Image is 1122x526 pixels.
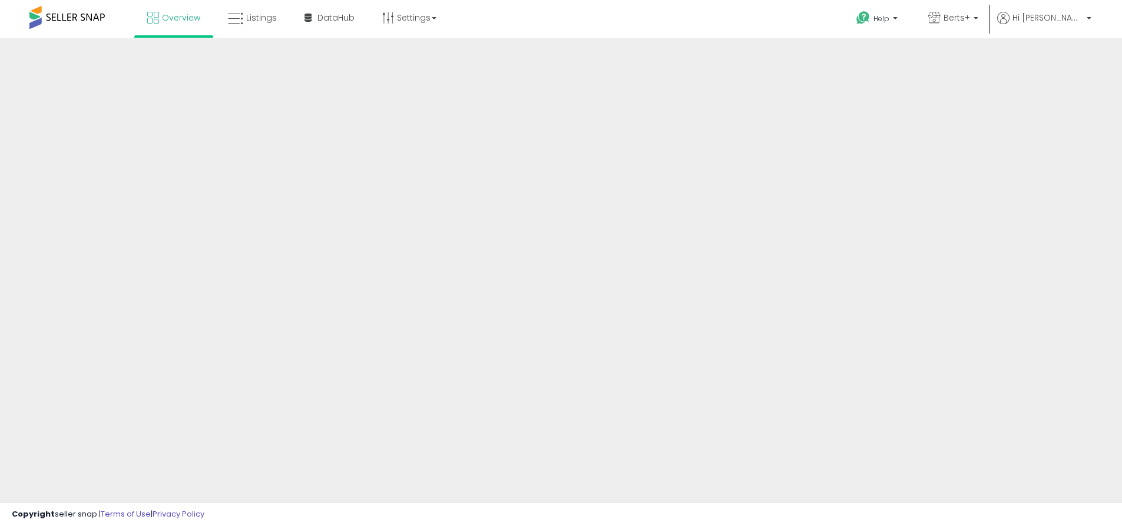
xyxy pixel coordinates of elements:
[856,11,871,25] i: Get Help
[246,12,277,24] span: Listings
[1012,12,1083,24] span: Hi [PERSON_NAME]
[847,2,909,38] a: Help
[997,12,1091,38] a: Hi [PERSON_NAME]
[944,12,970,24] span: Berts+
[873,14,889,24] span: Help
[153,508,204,520] a: Privacy Policy
[12,509,204,520] div: seller snap | |
[12,508,55,520] strong: Copyright
[101,508,151,520] a: Terms of Use
[317,12,355,24] span: DataHub
[162,12,200,24] span: Overview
